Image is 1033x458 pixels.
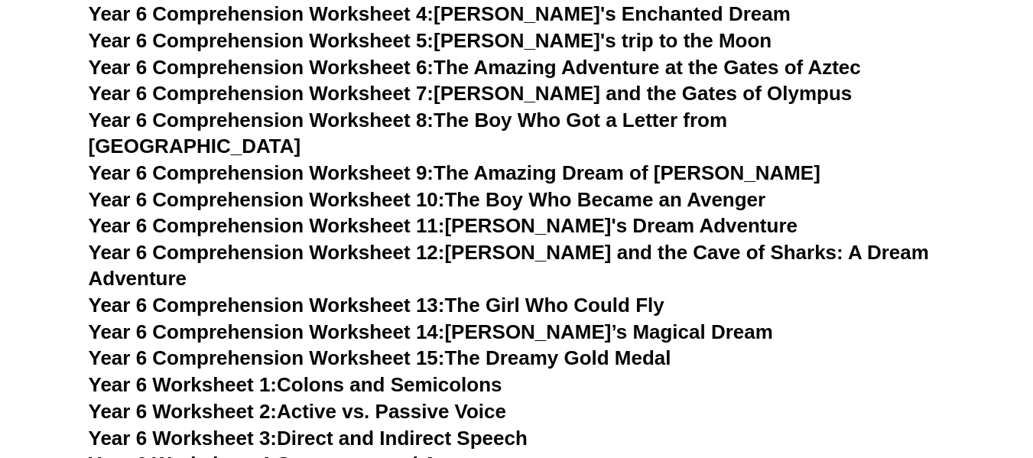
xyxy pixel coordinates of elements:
[89,188,445,211] span: Year 6 Comprehension Worksheet 10:
[89,161,434,184] span: Year 6 Comprehension Worksheet 9:
[89,294,664,317] a: Year 6 Comprehension Worksheet 13:The Girl Who Could Fly
[89,427,278,450] span: Year 6 Worksheet 3:
[89,346,671,369] a: Year 6 Comprehension Worksheet 15:The Dreamy Gold Medal
[89,320,773,343] a: Year 6 Comprehension Worksheet 14:[PERSON_NAME]’s Magical Dream
[89,427,528,450] a: Year 6 Worksheet 3:Direct and Indirect Speech
[89,109,434,132] span: Year 6 Comprehension Worksheet 8:
[89,320,445,343] span: Year 6 Comprehension Worksheet 14:
[89,373,502,396] a: Year 6 Worksheet 1:Colons and Semicolons
[89,109,728,158] a: Year 6 Comprehension Worksheet 8:The Boy Who Got a Letter from [GEOGRAPHIC_DATA]
[89,373,278,396] span: Year 6 Worksheet 1:
[89,346,445,369] span: Year 6 Comprehension Worksheet 15:
[89,400,278,423] span: Year 6 Worksheet 2:
[89,82,434,105] span: Year 6 Comprehension Worksheet 7:
[89,241,445,264] span: Year 6 Comprehension Worksheet 12:
[89,56,434,79] span: Year 6 Comprehension Worksheet 6:
[89,214,797,237] a: Year 6 Comprehension Worksheet 11:[PERSON_NAME]'s Dream Adventure
[89,29,772,52] a: Year 6 Comprehension Worksheet 5:[PERSON_NAME]'s trip to the Moon
[89,294,445,317] span: Year 6 Comprehension Worksheet 13:
[89,2,434,25] span: Year 6 Comprehension Worksheet 4:
[89,29,434,52] span: Year 6 Comprehension Worksheet 5:
[89,400,506,423] a: Year 6 Worksheet 2:Active vs. Passive Voice
[89,2,791,25] a: Year 6 Comprehension Worksheet 4:[PERSON_NAME]'s Enchanted Dream
[89,82,853,105] a: Year 6 Comprehension Worksheet 7:[PERSON_NAME] and the Gates of Olympus
[89,188,766,211] a: Year 6 Comprehension Worksheet 10:The Boy Who Became an Avenger
[89,56,861,79] a: Year 6 Comprehension Worksheet 6:The Amazing Adventure at the Gates of Aztec
[89,241,929,290] a: Year 6 Comprehension Worksheet 12:[PERSON_NAME] and the Cave of Sharks: A Dream Adventure
[89,214,445,237] span: Year 6 Comprehension Worksheet 11:
[89,161,820,184] a: Year 6 Comprehension Worksheet 9:The Amazing Dream of [PERSON_NAME]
